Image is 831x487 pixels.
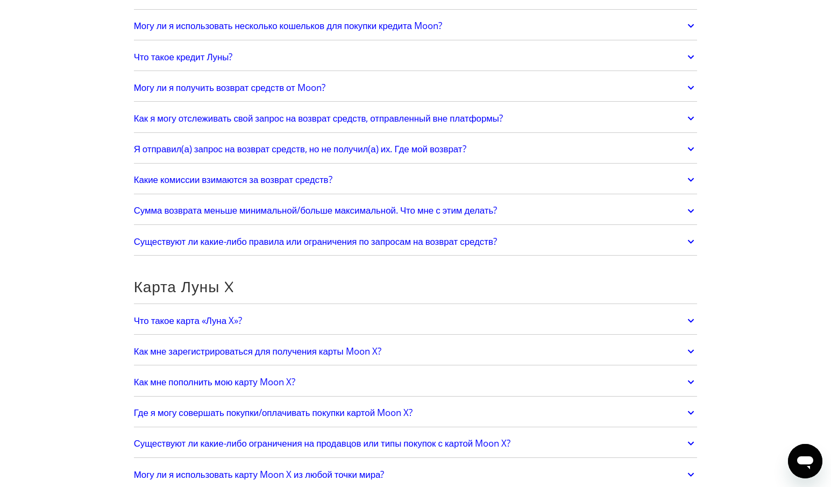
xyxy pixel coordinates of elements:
[134,200,698,222] a: Сумма возврата меньше минимальной/больше максимальной. Что мне с этим делать?
[134,19,442,32] font: Могу ли я использовать несколько кошельков для покупки кредита Moon?
[134,468,385,481] font: Могу ли я использовать карту Moon X из любой точки мира?
[134,204,498,216] font: Сумма возврата меньше минимальной/больше максимальной. Что мне с этим делать?
[134,138,698,160] a: Я отправил(а) запрос на возврат средств, но не получил(а) их. Где мой возврат?
[134,432,698,455] a: Существуют ли какие-либо ограничения на продавцов или типы покупок с картой Moon X?
[134,340,698,363] a: Как мне зарегистрироваться для получения карты Moon X?
[134,51,233,63] font: Что такое кредит Луны?
[134,168,698,191] a: Какие комиссии взимаются за возврат средств?
[134,401,698,424] a: Где я могу совершать покупки/оплачивать покупки картой Moon X?
[134,143,466,155] font: Я отправил(а) запрос на возврат средств, но не получил(а) их. Где мой возврат?
[134,437,511,449] font: Существуют ли какие-либо ограничения на продавцов или типы покупок с картой Moon X?
[134,309,698,332] a: Что такое карта «Луна X»?
[134,230,698,253] a: Существуют ли какие-либо правила или ограничения по запросам на возврат средств?
[134,406,413,419] font: Где я могу совершать покупки/оплачивать покупки картой Moon X?
[134,277,234,296] font: Карта Луны X
[134,371,698,393] a: Как мне пополнить мою карту Moon X?
[134,345,381,357] font: Как мне зарегистрироваться для получения карты Moon X?
[134,376,295,388] font: Как мне пополнить мою карту Moon X?
[134,235,497,248] font: Существуют ли какие-либо правила или ограничения по запросам на возврат средств?
[134,173,332,186] font: Какие комиссии взимаются за возврат средств?
[788,444,822,478] iframe: Кнопка запуска окна обмена сообщениями
[134,463,698,486] a: Могу ли я использовать карту Moon X из любой точки мира?
[134,76,698,99] a: Могу ли я получить возврат средств от Moon?
[134,46,698,68] a: Что такое кредит Луны?
[134,314,242,327] font: Что такое карта «Луна X»?
[134,112,503,124] font: Как я могу отслеживать свой запрос на возврат средств, отправленный вне платформы?
[134,15,698,37] a: Могу ли я использовать несколько кошельков для покупки кредита Moon?
[134,81,325,94] font: Могу ли я получить возврат средств от Moon?
[134,107,698,130] a: Как я могу отслеживать свой запрос на возврат средств, отправленный вне платформы?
